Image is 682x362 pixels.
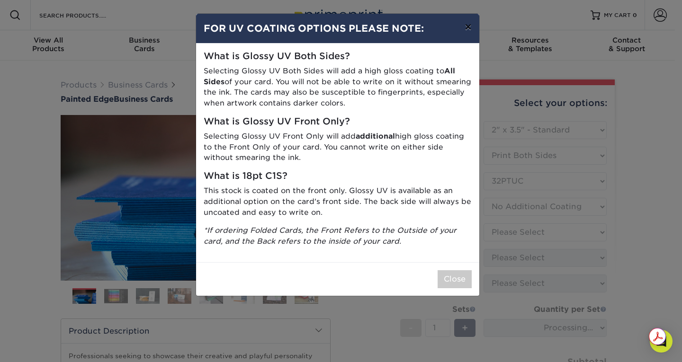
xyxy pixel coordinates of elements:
strong: All Sides [204,66,455,86]
h4: FOR UV COATING OPTIONS PLEASE NOTE: [204,21,472,35]
button: × [457,14,479,40]
p: Selecting Glossy UV Both Sides will add a high gloss coating to of your card. You will not be abl... [204,66,472,109]
button: Close [438,270,472,288]
h5: What is 18pt C1S? [204,171,472,182]
p: Selecting Glossy UV Front Only will add high gloss coating to the Front Only of your card. You ca... [204,131,472,163]
h5: What is Glossy UV Front Only? [204,116,472,127]
p: This stock is coated on the front only. Glossy UV is available as an additional option on the car... [204,185,472,218]
i: *If ordering Folded Cards, the Front Refers to the Outside of your card, and the Back refers to t... [204,226,457,246]
h5: What is Glossy UV Both Sides? [204,51,472,62]
strong: additional [356,132,395,141]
